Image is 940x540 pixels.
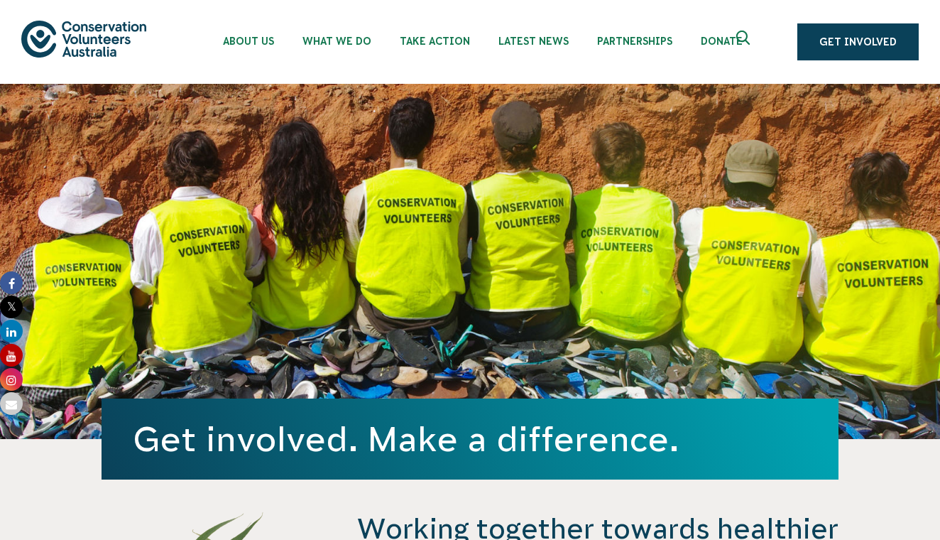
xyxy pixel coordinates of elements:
[302,36,371,47] span: What We Do
[21,21,146,57] img: logo.svg
[400,36,470,47] span: Take Action
[701,36,743,47] span: Donate
[797,23,919,60] a: Get Involved
[223,36,274,47] span: About Us
[498,36,569,47] span: Latest News
[597,36,672,47] span: Partnerships
[133,420,807,458] h1: Get involved. Make a difference.
[736,31,754,53] span: Expand search box
[728,25,762,59] button: Expand search box Close search box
